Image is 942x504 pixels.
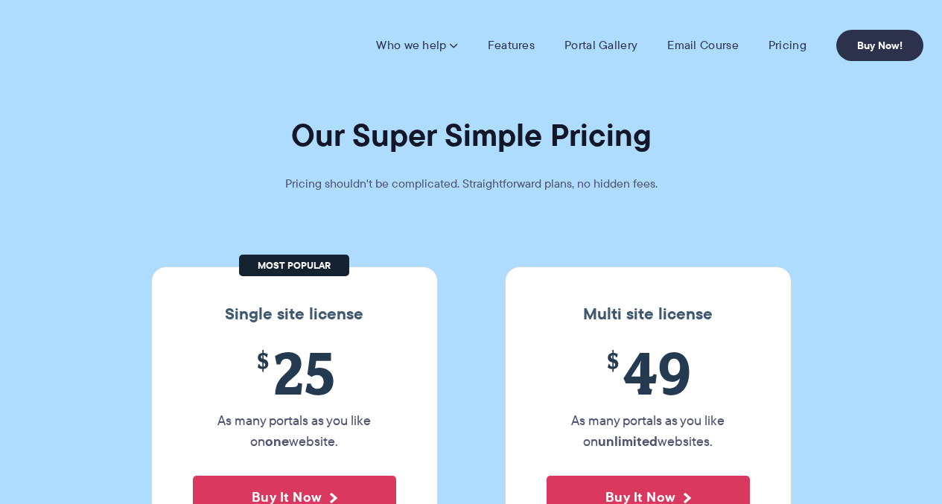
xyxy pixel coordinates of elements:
[564,38,637,53] a: Portal Gallery
[193,410,396,452] p: As many portals as you like on website.
[193,339,396,406] span: 25
[547,410,750,452] p: As many portals as you like on websites.
[521,304,776,324] h3: Multi site license
[248,173,695,194] p: Pricing shouldn't be complicated. Straightforward plans, no hidden fees.
[836,30,923,61] a: Buy Now!
[376,38,457,53] a: Who we help
[598,431,658,451] strong: unlimited
[488,38,535,53] a: Features
[768,38,806,53] a: Pricing
[265,431,289,451] strong: one
[167,304,422,324] h3: Single site license
[547,339,750,406] span: 49
[667,38,739,53] a: Email Course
